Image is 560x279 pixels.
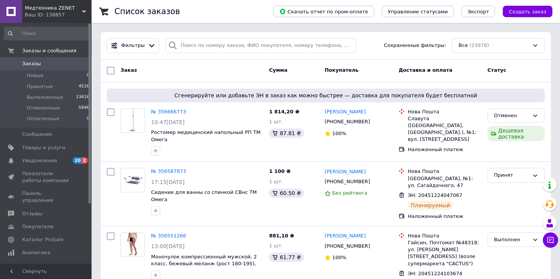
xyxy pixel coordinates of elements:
[269,119,283,124] span: 1 шт.
[151,168,186,174] a: № 356587873
[76,94,89,101] span: 13616
[494,112,529,120] div: Отменен
[121,233,145,256] img: Фото товару
[509,9,546,15] span: Создать заказ
[151,179,185,185] span: 17:15[DATE]
[269,129,304,138] div: 87.81 ₴
[323,241,372,251] div: [PHONE_NUMBER]
[121,67,137,73] span: Заказ
[151,109,186,115] a: № 356666773
[494,171,529,179] div: Принят
[408,232,481,239] div: Нова Пошта
[388,9,448,15] span: Управление статусами
[151,119,185,125] span: 10:47[DATE]
[269,168,290,174] span: 1 100 ₴
[4,27,90,40] input: Поиск
[27,94,63,101] span: Выполненные
[273,6,374,17] button: Скачать отчет по пром-оплате
[22,157,57,164] span: Уведомления
[22,131,52,138] span: Сообщения
[408,271,462,276] span: ЭН: 20451224103674
[332,131,346,136] span: 100%
[151,129,261,142] a: Ростомер медицинский напольный РП ТМ Омега
[468,9,489,15] span: Экспорт
[408,192,462,198] span: ЭН: 20451224047067
[408,168,481,175] div: Нова Пошта
[269,253,304,262] div: 61.77 ₴
[494,236,529,244] div: Выполнен
[87,115,89,122] span: 0
[114,7,180,16] h1: Список заказов
[151,243,185,249] span: 13:00[DATE]
[121,42,145,49] span: Фильтры
[408,108,481,115] div: Нова Пошта
[408,115,481,143] div: Славута ([GEOGRAPHIC_DATA], [GEOGRAPHIC_DATA].), №1: вул. [STREET_ADDRESS]
[22,223,53,230] span: Покупатели
[408,213,481,220] div: Наложенный платеж
[503,6,552,17] button: Создать заказ
[165,38,356,53] input: Поиск по номеру заказа, ФИО покупателя, номеру телефона, Email, номеру накладной
[110,92,542,99] span: Сгенерируйте или добавьте ЭН в заказ как можно быстрее — доставка для покупателя будет бесплатной
[25,5,82,11] span: Медтехника ZENET
[332,255,346,260] span: 100%
[495,8,552,14] a: Создать заказ
[27,115,60,122] span: Оплаченные
[124,109,142,132] img: Фото товару
[25,11,92,18] div: Ваш ID: 138857
[488,126,545,141] div: Дешевая доставка
[408,175,481,189] div: [GEOGRAPHIC_DATA], №1: ул. Сагайдачного, 47
[384,42,446,49] span: Сохраненные фильтры:
[22,249,50,256] span: Аналитика
[151,233,186,239] a: № 356551266
[22,144,65,151] span: Товары и услуги
[79,83,89,90] span: 4516
[269,189,304,198] div: 60.50 ₴
[269,243,283,248] span: 1 шт.
[27,105,60,111] span: Отмененные
[325,108,366,116] a: [PERSON_NAME]
[121,232,145,257] a: Фото товару
[488,67,507,73] span: Статус
[462,6,495,17] button: Экспорт
[121,168,145,192] a: Фото товару
[87,72,89,79] span: 0
[269,233,294,239] span: 881,10 ₴
[82,157,88,164] span: 2
[22,236,63,243] span: Каталог ProSale
[332,190,367,196] span: Без рейтинга
[269,179,283,184] span: 1 шт.
[469,42,489,48] span: (23978)
[408,239,481,267] div: Гайсин, Почтомат №48318: ул. [PERSON_NAME][STREET_ADDRESS] (возле супермаркета "CACTUS")
[459,42,468,49] span: Все
[408,201,453,210] div: Планируемый
[543,232,558,248] button: Чат с покупателем
[22,190,71,204] span: Панель управления
[408,146,481,153] div: Наложенный платеж
[79,105,89,111] span: 5846
[323,177,372,187] div: [PHONE_NUMBER]
[269,109,299,115] span: 1 814,20 ₴
[121,108,145,133] a: Фото товару
[325,168,366,176] a: [PERSON_NAME]
[151,189,257,202] a: Сидение для ванны со спинкой СВнс ТМ Омега
[27,83,53,90] span: Принятые
[22,262,71,276] span: Инструменты вебмастера и SEO
[279,8,368,15] span: Скачать отчет по пром-оплате
[399,67,452,73] span: Доставка и оплата
[22,170,71,184] span: Показатели работы компании
[325,67,359,73] span: Покупатель
[73,157,82,164] span: 20
[22,47,76,54] span: Заказы и сообщения
[121,168,145,192] img: Фото товару
[325,232,366,240] a: [PERSON_NAME]
[382,6,454,17] button: Управление статусами
[22,210,42,217] span: Отзывы
[22,60,41,67] span: Заказы
[27,72,43,79] span: Новые
[151,254,257,274] a: Моночулок компрессионный мужской, 2 класс, бежевый меланж (рост 180-195), 350 DEN. Арт. 550-408 S...
[269,67,287,73] span: Сумма
[323,117,372,127] div: [PHONE_NUMBER]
